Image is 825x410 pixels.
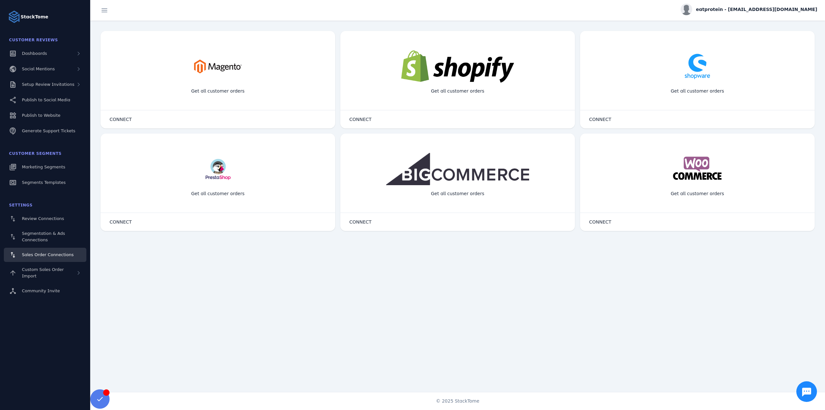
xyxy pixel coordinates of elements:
button: CONNECT [583,215,618,228]
span: eatprotein - [EMAIL_ADDRESS][DOMAIN_NAME] [696,6,817,13]
div: Get all customer orders [426,83,490,100]
button: CONNECT [583,113,618,126]
a: Community Invite [4,284,86,298]
span: Setup Review Invitations [22,82,74,87]
a: Segmentation & Ads Connections [4,227,86,246]
span: Segments Templates [22,180,66,185]
span: Custom Sales Order Import [22,267,64,278]
a: Generate Support Tickets [4,124,86,138]
a: Marketing Segments [4,160,86,174]
div: Get all customer orders [665,185,729,202]
img: Logo image [8,10,21,23]
span: Generate Support Tickets [22,128,75,133]
div: Get all customer orders [426,185,490,202]
button: CONNECT [103,113,138,126]
span: CONNECT [110,117,132,122]
div: Get all customer orders [186,185,250,202]
strong: StackTome [21,14,48,20]
button: eatprotein - [EMAIL_ADDRESS][DOMAIN_NAME] [681,4,817,15]
a: Publish to Website [4,108,86,123]
span: Marketing Segments [22,165,65,169]
span: Review Connections [22,216,64,221]
img: magento.png [186,50,250,83]
div: Get all customer orders [186,83,250,100]
span: Segmentation & Ads Connections [22,231,65,242]
img: profile.jpg [681,4,692,15]
button: CONNECT [103,215,138,228]
span: © 2025 StackTome [436,398,480,405]
span: Community Invite [22,288,60,293]
span: CONNECT [589,220,611,224]
img: shopware.png [681,50,713,83]
span: CONNECT [349,220,372,224]
a: Segments Templates [4,175,86,190]
a: Publish to Social Media [4,93,86,107]
span: CONNECT [589,117,611,122]
img: prestashop.png [203,153,233,185]
a: Review Connections [4,212,86,226]
span: CONNECT [349,117,372,122]
span: Publish to Social Media [22,97,70,102]
button: CONNECT [343,215,378,228]
span: CONNECT [110,220,132,224]
span: Settings [9,203,33,207]
span: Customer Segments [9,151,62,156]
span: Publish to Website [22,113,60,118]
span: Customer Reviews [9,38,58,42]
img: bigcommerce.png [386,153,529,185]
span: Social Mentions [22,66,55,71]
img: woocommerce.png [671,153,724,185]
a: Sales Order Connections [4,248,86,262]
span: Sales Order Connections [22,252,73,257]
div: Get all customer orders [665,83,729,100]
button: CONNECT [343,113,378,126]
img: shopify.png [401,50,514,83]
span: Dashboards [22,51,47,56]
